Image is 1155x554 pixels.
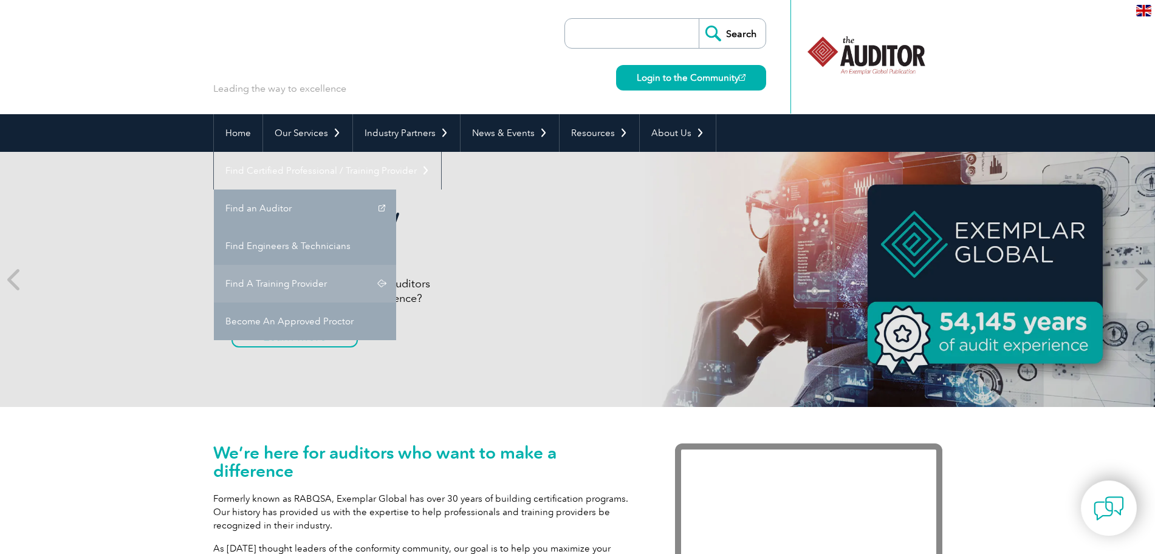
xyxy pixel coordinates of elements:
[214,152,441,190] a: Find Certified Professional / Training Provider
[214,265,396,303] a: Find A Training Provider
[263,114,352,152] a: Our Services
[214,303,396,340] a: Become An Approved Proctor
[231,202,687,258] h2: Getting to Know Our Customers
[214,114,262,152] a: Home
[231,276,687,306] p: Did you know that our certified auditors have over 54,145 years of experience?
[640,114,716,152] a: About Us
[1094,493,1124,524] img: contact-chat.png
[461,114,559,152] a: News & Events
[560,114,639,152] a: Resources
[213,82,346,95] p: Leading the way to excellence
[213,492,639,532] p: Formerly known as RABQSA, Exemplar Global has over 30 years of building certification programs. O...
[214,227,396,265] a: Find Engineers & Technicians
[699,19,766,48] input: Search
[214,190,396,227] a: Find an Auditor
[739,74,745,81] img: open_square.png
[353,114,460,152] a: Industry Partners
[1136,5,1151,16] img: en
[213,443,639,480] h1: We’re here for auditors who want to make a difference
[616,65,766,91] a: Login to the Community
